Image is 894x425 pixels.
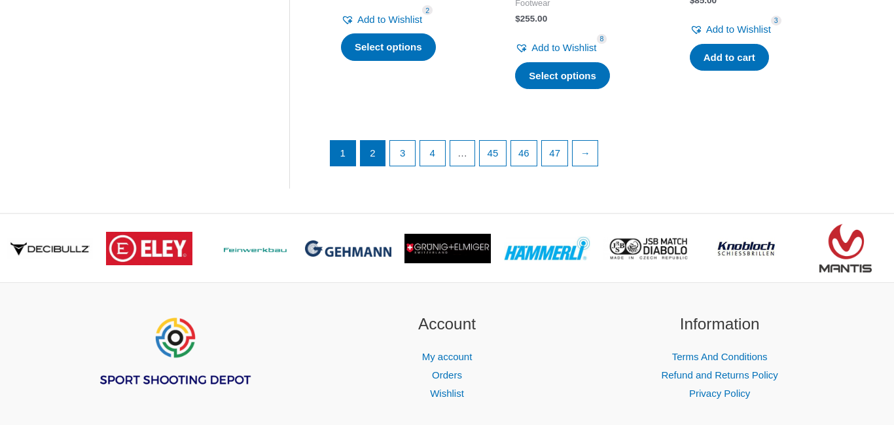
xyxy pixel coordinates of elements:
[327,348,567,403] nav: Account
[341,10,422,29] a: Add to Wishlist
[422,5,433,15] span: 2
[480,141,505,166] a: Page 45
[54,312,295,418] aside: Footer Widget 1
[390,141,415,166] a: Page 3
[599,312,840,402] aside: Footer Widget 3
[327,312,567,402] aside: Footer Widget 2
[661,369,778,380] a: Refund and Returns Policy
[515,62,610,90] a: Select options for “SAUER Pistol Shoes "EASY TOP"”
[450,141,475,166] span: …
[361,141,385,166] a: Page 2
[515,14,547,24] bdi: 255.00
[106,232,192,265] img: brand logo
[542,141,567,166] a: Page 47
[357,14,422,25] span: Add to Wishlist
[515,14,520,24] span: $
[672,351,768,362] a: Terms And Conditions
[422,351,473,362] a: My account
[706,24,771,35] span: Add to Wishlist
[689,388,750,399] a: Privacy Policy
[341,33,436,61] a: Select options for “RWS Meisterkugeln”
[573,141,598,166] a: →
[597,34,607,44] span: 8
[327,312,567,337] h2: Account
[599,312,840,337] h2: Information
[511,141,537,166] a: Page 46
[430,388,464,399] a: Wishlist
[432,369,462,380] a: Orders
[599,348,840,403] nav: Information
[771,16,781,26] span: 3
[331,141,355,166] span: Page 1
[531,42,596,53] span: Add to Wishlist
[690,44,769,71] a: Add to cart: “Gehmann Clip-On Iris for ordinary glasses”
[420,141,445,166] a: Page 4
[515,39,596,57] a: Add to Wishlist
[329,140,839,173] nav: Product Pagination
[690,20,771,39] a: Add to Wishlist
